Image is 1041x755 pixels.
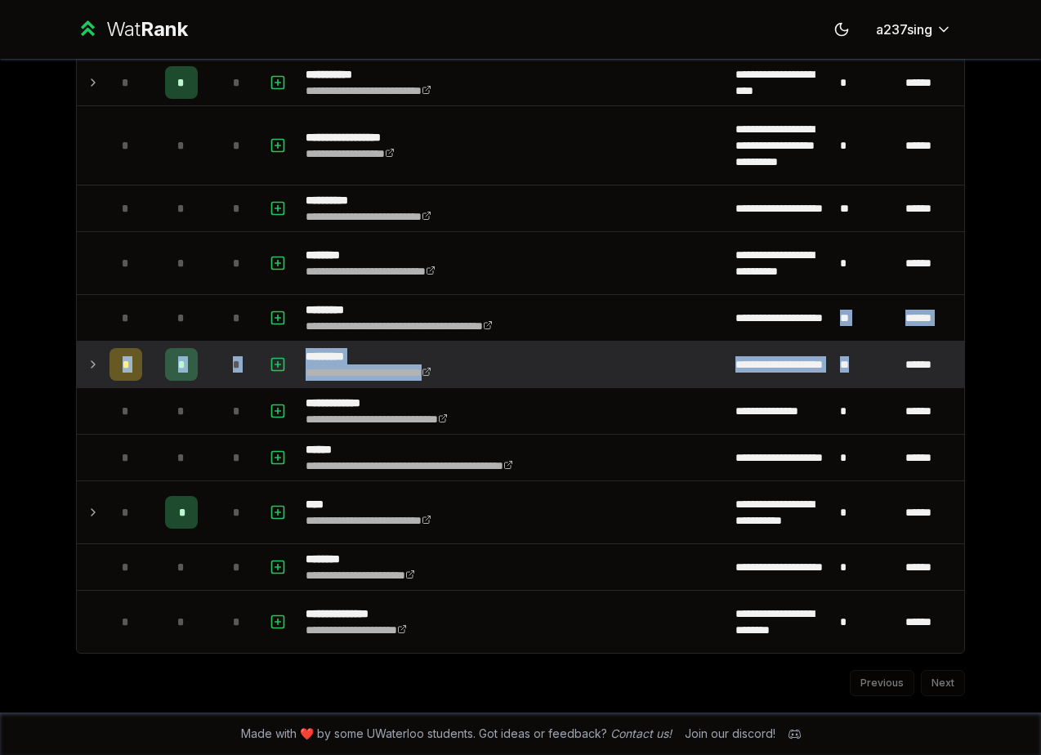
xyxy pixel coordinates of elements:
a: Contact us! [610,726,672,740]
div: Join our discord! [685,726,775,742]
button: a237sing [863,15,965,44]
span: Rank [141,17,188,41]
span: Made with ❤️ by some UWaterloo students. Got ideas or feedback? [241,726,672,742]
a: WatRank [76,16,188,42]
span: a237sing [876,20,932,39]
div: Wat [106,16,188,42]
